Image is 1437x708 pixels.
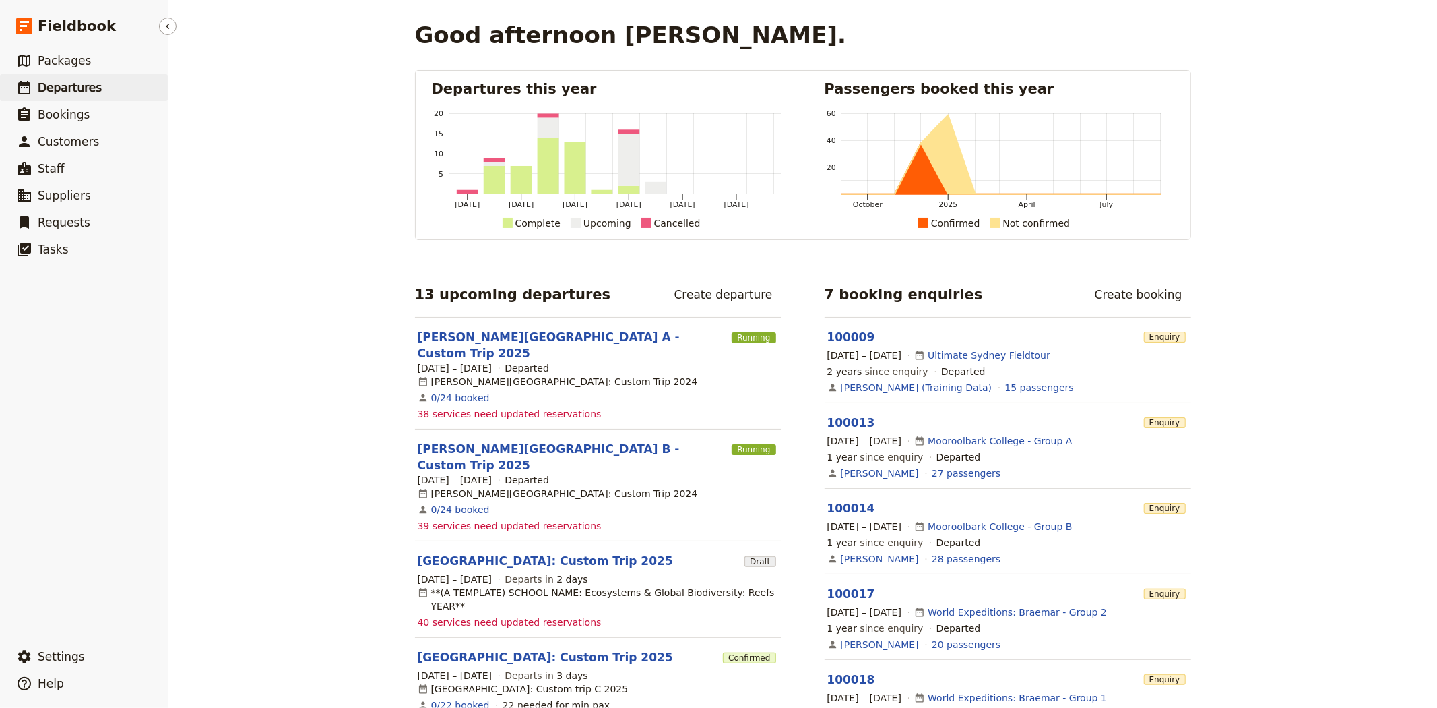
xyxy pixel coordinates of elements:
[556,670,587,681] span: 3 days
[827,502,875,515] a: 100014
[1144,589,1186,599] span: Enquiry
[936,450,981,464] div: Departed
[583,215,631,231] div: Upcoming
[744,556,775,567] span: Draft
[827,416,875,430] a: 100013
[1144,503,1186,514] span: Enquiry
[827,136,836,145] tspan: 40
[936,536,981,550] div: Departed
[505,572,587,586] span: Departs in
[827,536,924,550] span: since enquiry
[38,677,64,690] span: Help
[455,200,480,209] tspan: [DATE]
[418,519,602,533] span: 39 services need updated reservations
[38,108,90,121] span: Bookings
[418,375,698,388] div: [PERSON_NAME][GEOGRAPHIC_DATA]: Custom Trip 2024
[418,682,629,696] div: [GEOGRAPHIC_DATA]: Custom trip C 2025
[38,243,69,256] span: Tasks
[38,189,91,202] span: Suppliers
[418,616,602,629] span: 40 services need updated reservations
[515,215,561,231] div: Complete
[1144,674,1186,685] span: Enquiry
[1005,381,1074,394] a: View the passengers for this booking
[418,572,492,586] span: [DATE] – [DATE]
[418,329,727,361] a: [PERSON_NAME][GEOGRAPHIC_DATA] A - Custom Trip 2025
[616,200,641,209] tspan: [DATE]
[432,79,781,99] h2: Departures this year
[852,200,882,209] tspan: October
[936,622,981,635] div: Departed
[418,669,492,682] span: [DATE] – [DATE]
[827,365,928,378] span: since enquiry
[563,200,587,209] tspan: [DATE]
[827,673,875,686] a: 100018
[941,365,986,378] div: Departed
[827,691,902,705] span: [DATE] – [DATE]
[827,330,875,344] a: 100009
[418,407,602,421] span: 38 services need updated reservations
[827,606,902,619] span: [DATE] – [DATE]
[38,162,65,175] span: Staff
[415,22,847,49] h1: Good afternoon [PERSON_NAME].
[827,366,862,377] span: 2 years
[827,109,836,118] tspan: 60
[434,150,443,158] tspan: 10
[38,54,91,67] span: Packages
[666,283,781,306] a: Create departure
[1086,283,1191,306] a: Create booking
[1018,200,1035,209] tspan: April
[654,215,701,231] div: Cancelled
[1003,215,1071,231] div: Not confirmed
[431,503,490,517] a: View the bookings for this departure
[38,216,90,229] span: Requests
[505,669,587,682] span: Departs in
[827,434,902,448] span: [DATE] – [DATE]
[732,332,775,343] span: Running
[418,586,779,613] div: **(A TEMPLATE) SCHOOL NAME: Ecosystems & Global Biodiversity: Reefs YEAR**
[431,391,490,405] a: View the bookings for this departure
[825,79,1174,99] h2: Passengers booked this year
[827,587,875,601] a: 100017
[38,81,102,94] span: Departures
[938,200,957,209] tspan: 2025
[932,552,1000,566] a: View the passengers for this booking
[1099,200,1113,209] tspan: July
[827,537,858,548] span: 1 year
[38,16,116,36] span: Fieldbook
[415,285,611,305] h2: 13 upcoming departures
[841,467,919,480] a: [PERSON_NAME]
[1144,417,1186,428] span: Enquiry
[827,163,836,172] tspan: 20
[418,473,492,487] span: [DATE] – [DATE]
[928,520,1072,533] a: Mooroolbark College - Group B
[418,553,673,569] a: [GEOGRAPHIC_DATA]: Custom Trip 2025
[509,200,534,209] tspan: [DATE]
[723,653,775,663] span: Confirmed
[438,170,443,179] tspan: 5
[827,520,902,533] span: [DATE] – [DATE]
[434,109,443,118] tspan: 20
[38,135,99,148] span: Customers
[724,200,748,209] tspan: [DATE]
[932,467,1000,480] a: View the passengers for this booking
[1144,332,1186,343] span: Enquiry
[932,638,1000,651] a: View the passengers for this booking
[827,622,924,635] span: since enquiry
[928,349,1050,362] a: Ultimate Sydney Fieldtour
[841,381,992,394] a: [PERSON_NAME] (Training Data)
[841,552,919,566] a: [PERSON_NAME]
[418,649,673,666] a: [GEOGRAPHIC_DATA]: Custom Trip 2025
[505,361,549,375] div: Departed
[827,450,924,464] span: since enquiry
[827,349,902,362] span: [DATE] – [DATE]
[931,215,980,231] div: Confirmed
[434,129,443,138] tspan: 15
[928,691,1107,705] a: World Expeditions: Braemar - Group 1
[159,18,177,35] button: Hide menu
[418,487,698,500] div: [PERSON_NAME][GEOGRAPHIC_DATA]: Custom Trip 2024
[38,650,85,663] span: Settings
[556,574,587,585] span: 2 days
[418,441,727,473] a: [PERSON_NAME][GEOGRAPHIC_DATA] B - Custom Trip 2025
[928,434,1072,448] a: Mooroolbark College - Group A
[418,361,492,375] span: [DATE] – [DATE]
